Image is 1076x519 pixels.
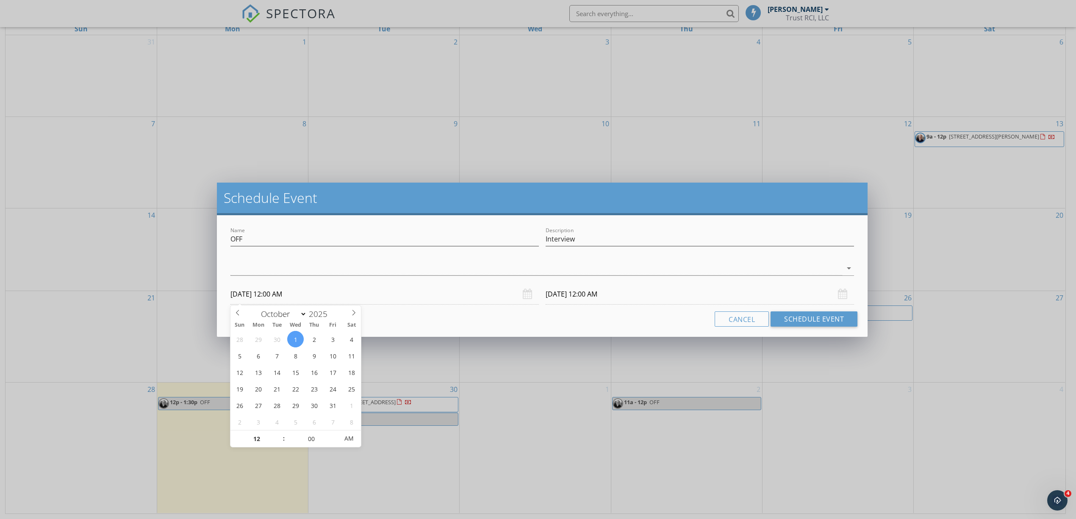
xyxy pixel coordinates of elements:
[287,414,304,430] span: November 5, 2025
[269,397,285,414] span: October 28, 2025
[283,430,285,447] span: :
[269,414,285,430] span: November 4, 2025
[342,322,361,328] span: Sat
[287,397,304,414] span: October 29, 2025
[306,414,322,430] span: November 6, 2025
[343,414,360,430] span: November 8, 2025
[231,331,248,347] span: September 28, 2025
[343,397,360,414] span: November 1, 2025
[231,347,248,364] span: October 5, 2025
[324,397,341,414] span: October 31, 2025
[287,364,304,380] span: October 15, 2025
[269,364,285,380] span: October 14, 2025
[250,397,266,414] span: October 27, 2025
[546,284,854,305] input: Select date
[1065,490,1071,497] span: 4
[250,347,266,364] span: October 6, 2025
[269,331,285,347] span: September 30, 2025
[287,347,304,364] span: October 8, 2025
[231,380,248,397] span: October 19, 2025
[231,364,248,380] span: October 12, 2025
[324,347,341,364] span: October 10, 2025
[250,331,266,347] span: September 29, 2025
[343,380,360,397] span: October 25, 2025
[286,322,305,328] span: Wed
[269,347,285,364] span: October 7, 2025
[306,397,322,414] span: October 30, 2025
[250,364,266,380] span: October 13, 2025
[844,263,854,273] i: arrow_drop_down
[324,414,341,430] span: November 7, 2025
[324,364,341,380] span: October 17, 2025
[268,322,286,328] span: Tue
[715,311,769,327] button: Cancel
[231,397,248,414] span: October 26, 2025
[324,380,341,397] span: October 24, 2025
[249,322,268,328] span: Mon
[269,380,285,397] span: October 21, 2025
[324,331,341,347] span: October 3, 2025
[343,347,360,364] span: October 11, 2025
[771,311,857,327] button: Schedule Event
[287,331,304,347] span: October 1, 2025
[230,284,539,305] input: Select date
[224,189,861,206] h2: Schedule Event
[306,380,322,397] span: October 23, 2025
[307,308,335,319] input: Year
[1047,490,1068,511] iframe: Intercom live chat
[230,322,249,328] span: Sun
[337,430,361,447] span: Click to toggle
[250,380,266,397] span: October 20, 2025
[343,364,360,380] span: October 18, 2025
[343,331,360,347] span: October 4, 2025
[324,322,342,328] span: Fri
[231,414,248,430] span: November 2, 2025
[306,347,322,364] span: October 9, 2025
[287,380,304,397] span: October 22, 2025
[250,414,266,430] span: November 3, 2025
[306,331,322,347] span: October 2, 2025
[305,322,324,328] span: Thu
[306,364,322,380] span: October 16, 2025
